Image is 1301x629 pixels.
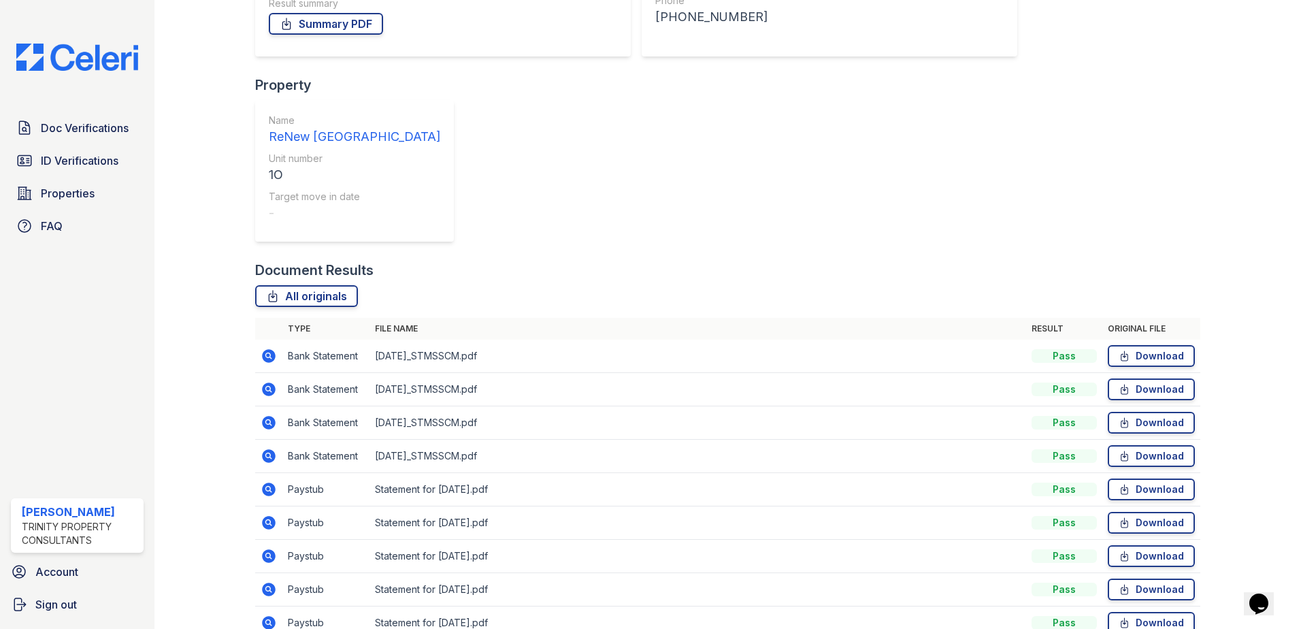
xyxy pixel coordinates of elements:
[1102,318,1200,340] th: Original file
[35,564,78,580] span: Account
[282,373,369,406] td: Bank Statement
[269,13,383,35] a: Summary PDF
[41,120,129,136] span: Doc Verifications
[282,473,369,506] td: Paystub
[369,473,1026,506] td: Statement for [DATE].pdf
[1032,583,1097,596] div: Pass
[369,540,1026,573] td: Statement for [DATE].pdf
[1108,512,1195,534] a: Download
[369,340,1026,373] td: [DATE]_STMSSCM.pdf
[269,114,440,146] a: Name ReNew [GEOGRAPHIC_DATA]
[255,261,374,280] div: Document Results
[1032,549,1097,563] div: Pass
[11,212,144,240] a: FAQ
[22,504,138,520] div: [PERSON_NAME]
[369,506,1026,540] td: Statement for [DATE].pdf
[1108,412,1195,434] a: Download
[1032,483,1097,496] div: Pass
[282,506,369,540] td: Paystub
[1108,378,1195,400] a: Download
[1108,345,1195,367] a: Download
[1108,579,1195,600] a: Download
[269,152,440,165] div: Unit number
[282,406,369,440] td: Bank Statement
[35,596,77,613] span: Sign out
[11,147,144,174] a: ID Verifications
[1032,516,1097,530] div: Pass
[655,7,1004,27] div: [PHONE_NUMBER]
[1032,349,1097,363] div: Pass
[282,540,369,573] td: Paystub
[1108,545,1195,567] a: Download
[255,76,465,95] div: Property
[5,558,149,585] a: Account
[369,373,1026,406] td: [DATE]_STMSSCM.pdf
[41,218,63,234] span: FAQ
[269,114,440,127] div: Name
[282,573,369,607] td: Paystub
[1244,575,1287,615] iframe: chat widget
[1108,479,1195,500] a: Download
[282,440,369,473] td: Bank Statement
[22,520,138,547] div: Trinity Property Consultants
[255,285,358,307] a: All originals
[369,440,1026,473] td: [DATE]_STMSSCM.pdf
[41,152,118,169] span: ID Verifications
[11,114,144,142] a: Doc Verifications
[369,573,1026,607] td: Statement for [DATE].pdf
[1032,383,1097,396] div: Pass
[369,406,1026,440] td: [DATE]_STMSSCM.pdf
[41,185,95,201] span: Properties
[269,204,440,223] div: -
[5,44,149,71] img: CE_Logo_Blue-a8612792a0a2168367f1c8372b55b34899dd931a85d93a1a3d3e32e68fde9ad4.png
[11,180,144,207] a: Properties
[282,318,369,340] th: Type
[282,340,369,373] td: Bank Statement
[1032,449,1097,463] div: Pass
[1026,318,1102,340] th: Result
[269,190,440,204] div: Target move in date
[1108,445,1195,467] a: Download
[269,165,440,184] div: 1O
[5,591,149,618] a: Sign out
[1032,416,1097,430] div: Pass
[269,127,440,146] div: ReNew [GEOGRAPHIC_DATA]
[369,318,1026,340] th: File name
